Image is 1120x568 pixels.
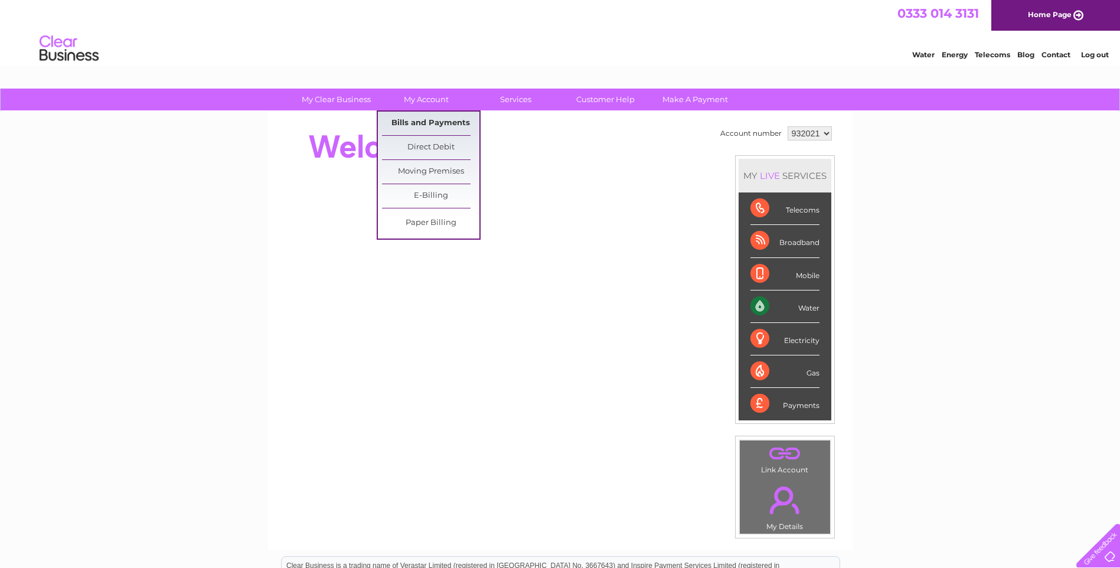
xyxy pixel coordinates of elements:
[382,184,479,208] a: E-Billing
[897,6,979,21] a: 0333 014 3131
[750,323,819,355] div: Electricity
[743,443,827,464] a: .
[750,258,819,290] div: Mobile
[1081,50,1109,59] a: Log out
[739,440,831,477] td: Link Account
[912,50,935,59] a: Water
[382,112,479,135] a: Bills and Payments
[750,355,819,388] div: Gas
[750,192,819,225] div: Telecoms
[717,123,785,143] td: Account number
[1017,50,1034,59] a: Blog
[382,136,479,159] a: Direct Debit
[750,290,819,323] div: Water
[646,89,744,110] a: Make A Payment
[282,6,840,57] div: Clear Business is a trading name of Verastar Limited (registered in [GEOGRAPHIC_DATA] No. 3667643...
[382,211,479,235] a: Paper Billing
[975,50,1010,59] a: Telecoms
[743,479,827,521] a: .
[1041,50,1070,59] a: Contact
[288,89,385,110] a: My Clear Business
[739,476,831,534] td: My Details
[757,170,782,181] div: LIVE
[382,160,479,184] a: Moving Premises
[39,31,99,67] img: logo.png
[557,89,654,110] a: Customer Help
[377,89,475,110] a: My Account
[942,50,968,59] a: Energy
[750,225,819,257] div: Broadband
[739,159,831,192] div: MY SERVICES
[467,89,564,110] a: Services
[750,388,819,420] div: Payments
